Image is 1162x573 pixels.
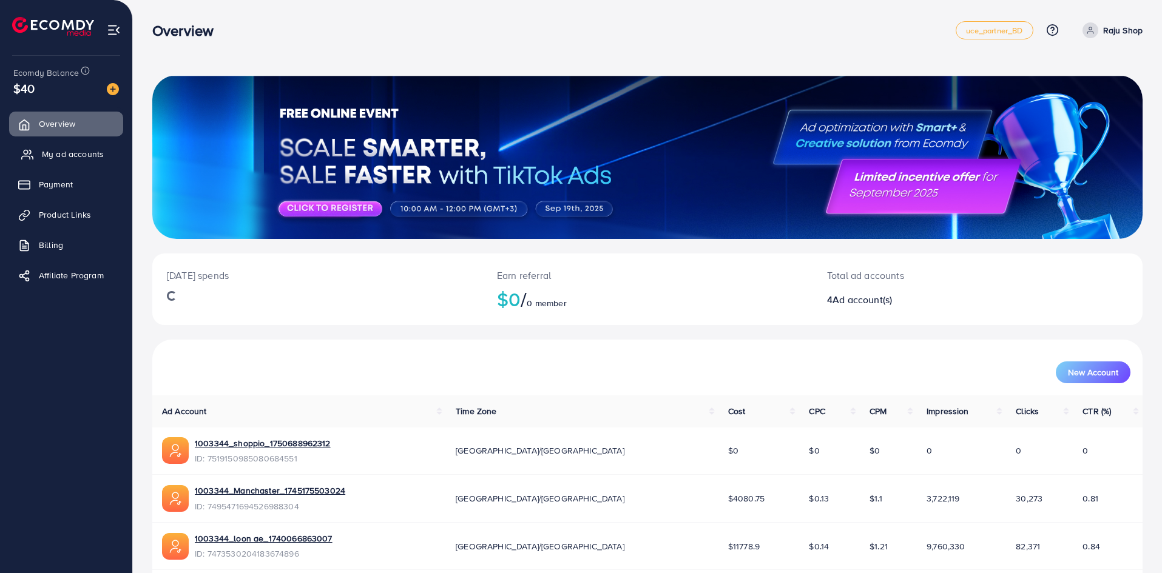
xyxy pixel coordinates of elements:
a: uce_partner_BD [956,21,1033,39]
span: [GEOGRAPHIC_DATA]/[GEOGRAPHIC_DATA] [456,492,624,504]
span: 30,273 [1016,492,1042,504]
span: / [521,285,527,313]
a: Raju Shop [1078,22,1143,38]
span: 9,760,330 [927,540,965,552]
span: ID: 7495471694526988304 [195,500,345,512]
img: ic-ads-acc.e4c84228.svg [162,533,189,560]
span: My ad accounts [42,148,104,160]
img: menu [107,23,121,37]
span: Clicks [1016,405,1039,417]
span: $0 [728,444,738,457]
p: Raju Shop [1103,23,1143,38]
a: 1003344_shoppio_1750688962312 [195,437,331,449]
span: 0 member [527,297,566,309]
span: $0.13 [809,492,829,504]
a: My ad accounts [9,142,123,166]
p: Total ad accounts [827,268,1045,283]
a: 1003344_loon ae_1740066863007 [195,532,333,545]
span: CPC [809,405,825,417]
span: $1.1 [870,492,882,504]
a: Billing [9,233,123,257]
h3: Overview [152,22,223,39]
span: 82,371 [1016,540,1040,552]
span: $0 [809,444,819,457]
span: Overview [39,118,75,130]
iframe: Chat [1110,518,1153,564]
span: [GEOGRAPHIC_DATA]/[GEOGRAPHIC_DATA] [456,444,624,457]
span: New Account [1068,368,1118,377]
span: [GEOGRAPHIC_DATA]/[GEOGRAPHIC_DATA] [456,540,624,552]
img: ic-ads-acc.e4c84228.svg [162,437,189,464]
span: $0 [870,444,880,457]
span: Impression [927,405,969,417]
span: Cost [728,405,746,417]
a: 1003344_Manchaster_1745175503024 [195,484,345,497]
img: image [107,83,119,95]
span: CTR (%) [1083,405,1111,417]
span: $40 [13,79,35,97]
a: Payment [9,172,123,196]
span: Ad Account [162,405,207,417]
span: Ad account(s) [833,293,892,306]
span: Billing [39,239,63,251]
span: Payment [39,178,73,190]
h2: $0 [497,287,798,310]
img: logo [12,17,94,36]
h2: 4 [827,294,1045,306]
span: $1.21 [870,540,888,552]
span: ID: 7473530204183674896 [195,548,333,560]
span: 3,722,119 [927,492,959,504]
span: uce_partner_BD [966,27,1022,35]
p: [DATE] spends [167,268,468,283]
span: 0 [927,444,932,457]
span: $0.14 [809,540,829,552]
span: $4080.75 [728,492,765,504]
img: ic-ads-acc.e4c84228.svg [162,485,189,512]
span: Product Links [39,209,91,221]
span: 0.84 [1083,540,1100,552]
button: New Account [1056,361,1130,383]
span: Time Zone [456,405,496,417]
span: Affiliate Program [39,269,104,281]
span: ID: 7519150985080684551 [195,452,331,464]
span: 0.81 [1083,492,1098,504]
span: 0 [1016,444,1021,457]
a: Product Links [9,203,123,227]
span: $11778.9 [728,540,760,552]
a: Affiliate Program [9,263,123,287]
span: Ecomdy Balance [13,67,79,79]
span: CPM [870,405,887,417]
span: 0 [1083,444,1088,457]
p: Earn referral [497,268,798,283]
a: Overview [9,112,123,136]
